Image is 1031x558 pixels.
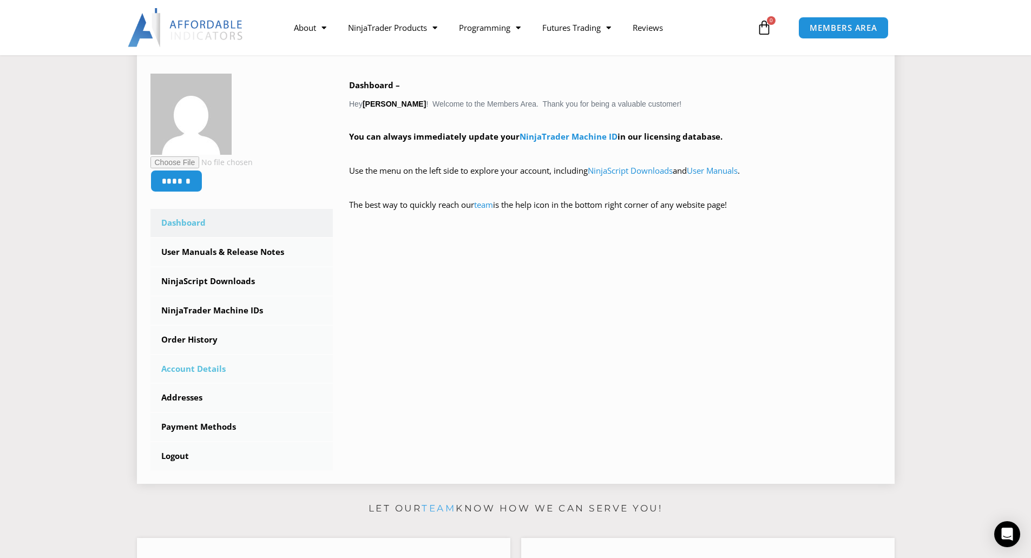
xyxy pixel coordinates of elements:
a: 0 [740,12,788,43]
p: The best way to quickly reach our is the help icon in the bottom right corner of any website page! [349,198,881,228]
nav: Menu [283,15,754,40]
strong: You can always immediately update your in our licensing database. [349,131,723,142]
a: NinjaScript Downloads [150,267,333,296]
a: Addresses [150,384,333,412]
a: NinjaTrader Products [337,15,448,40]
div: Open Intercom Messenger [994,521,1020,547]
a: Account Details [150,355,333,383]
div: Hey ! Welcome to the Members Area. Thank you for being a valuable customer! [349,78,881,228]
a: MEMBERS AREA [798,17,889,39]
a: Dashboard [150,209,333,237]
a: NinjaTrader Machine IDs [150,297,333,325]
img: 10ea1c3763129aaff90338682e5baed1559f98caed7f2b70d77d666e8675bdf1 [150,74,232,155]
a: Futures Trading [531,15,622,40]
a: Payment Methods [150,413,333,441]
span: MEMBERS AREA [810,24,877,32]
a: User Manuals [687,165,738,176]
a: Reviews [622,15,674,40]
b: Dashboard – [349,80,400,90]
a: NinjaTrader Machine ID [520,131,618,142]
a: team [474,199,493,210]
strong: [PERSON_NAME] [363,100,426,108]
p: Use the menu on the left side to explore your account, including and . [349,163,881,194]
img: LogoAI | Affordable Indicators – NinjaTrader [128,8,244,47]
a: Order History [150,326,333,354]
p: Let our know how we can serve you! [137,500,895,517]
a: Programming [448,15,531,40]
a: User Manuals & Release Notes [150,238,333,266]
a: About [283,15,337,40]
nav: Account pages [150,209,333,470]
a: team [422,503,456,514]
a: NinjaScript Downloads [588,165,673,176]
a: Logout [150,442,333,470]
span: 0 [767,16,776,25]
